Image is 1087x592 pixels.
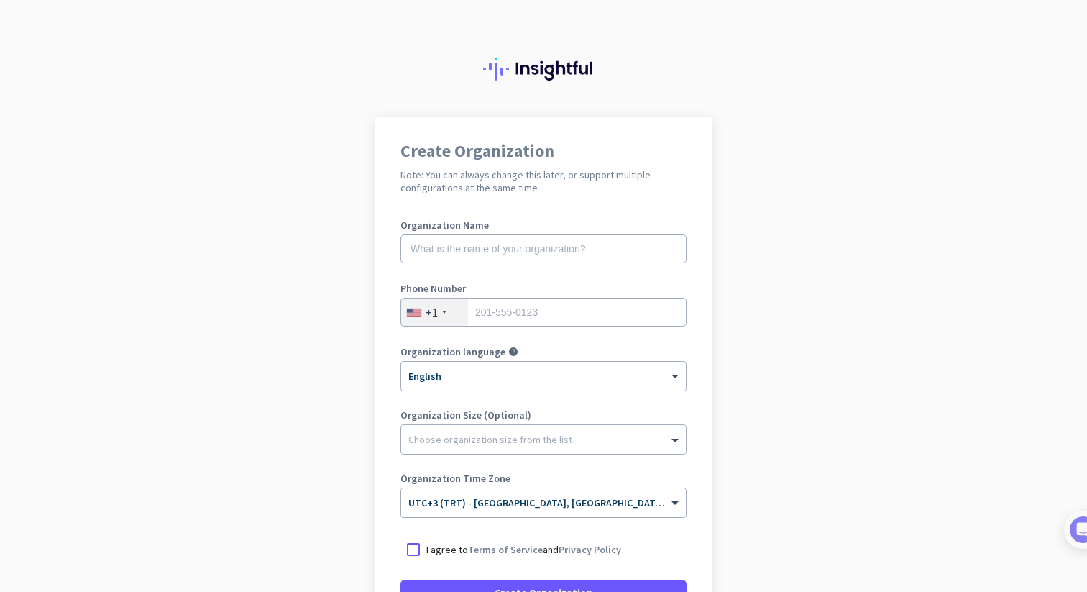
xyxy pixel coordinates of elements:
label: Organization Time Zone [400,473,687,483]
input: 201-555-0123 [400,298,687,327]
input: What is the name of your organization? [400,234,687,263]
i: help [508,347,518,357]
p: I agree to and [426,542,621,557]
label: Organization Name [400,220,687,230]
h1: Create Organization [400,142,687,160]
img: Insightful [483,58,604,81]
label: Phone Number [400,283,687,293]
label: Organization language [400,347,505,357]
h2: Note: You can always change this later, or support multiple configurations at the same time [400,168,687,194]
div: +1 [426,305,438,319]
a: Privacy Policy [559,543,621,556]
a: Terms of Service [468,543,543,556]
label: Organization Size (Optional) [400,410,687,420]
